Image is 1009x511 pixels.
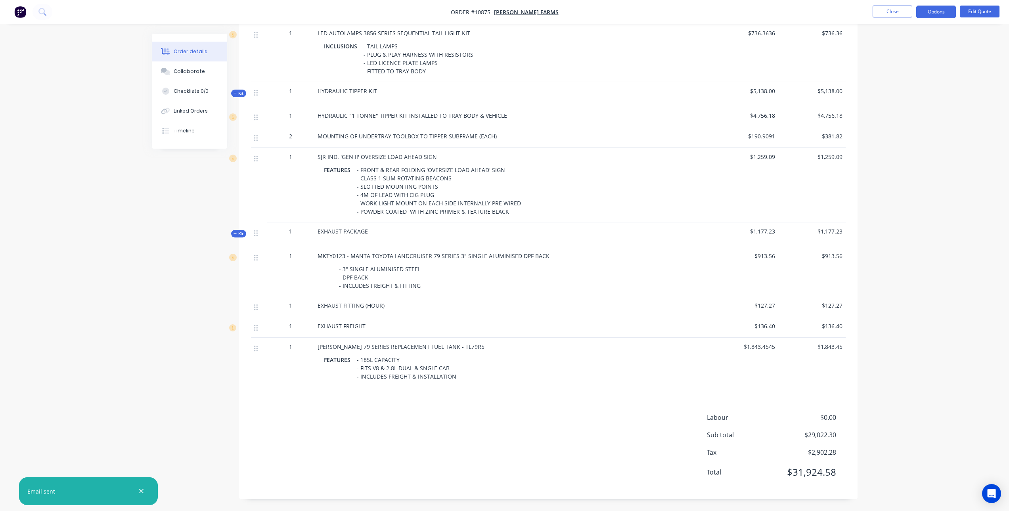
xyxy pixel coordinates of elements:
span: $1,259.09 [714,153,775,161]
span: 2 [289,132,292,140]
button: Timeline [152,121,227,141]
span: $0.00 [777,413,836,422]
div: Open Intercom Messenger [982,484,1001,503]
div: Kit [231,90,246,97]
div: - 185L CAPACITY - FITS V8 & 2.8L DUAL & SNGLE CAB - INCLUDES FREIGHT & INSTALLATION [354,354,460,382]
span: Kit [234,231,244,237]
span: $913.56 [714,252,775,260]
span: $1,843.4545 [714,343,775,351]
span: $1,259.09 [781,153,842,161]
button: Collaborate [152,61,227,81]
span: 1 [289,227,292,235]
span: Sub total [707,430,777,440]
span: $2,902.28 [777,448,836,457]
span: $29,022.30 [777,430,836,440]
span: Tax [707,448,777,457]
span: 1 [289,153,292,161]
img: Factory [14,6,26,18]
span: $5,138.00 [714,87,775,95]
span: $31,924.58 [777,465,836,479]
button: Order details [152,42,227,61]
span: 1 [289,29,292,37]
span: MKTY0123 - MANTA TOYOTA LANDCRUISER 79 SERIES 3" SINGLE ALUMINISED DPF BACK [318,252,549,260]
button: Options [916,6,956,18]
div: - 3" SINGLE ALUMINISED STEEL - DPF BACK - INCLUDES FREIGHT & FITTING [336,263,424,291]
div: INCLUSIONS [324,40,360,52]
span: 1 [289,111,292,120]
div: Collaborate [174,68,205,75]
button: Checklists 0/0 [152,81,227,101]
button: Edit Quote [960,6,999,17]
div: FEATURES [324,164,354,176]
span: $136.40 [781,322,842,330]
span: $736.3636 [714,29,775,37]
span: $4,756.18 [781,111,842,120]
span: 1 [289,343,292,351]
span: $1,843.45 [781,343,842,351]
span: $127.27 [714,301,775,310]
span: 1 [289,322,292,330]
span: $190.9091 [714,132,775,140]
div: Email sent [27,487,55,496]
a: [PERSON_NAME] Farms [494,8,559,16]
span: EXHAUST FREIGHT [318,322,366,330]
span: SJR IND. 'GEN II' OVERSIZE LOAD AHEAD SIGN [318,153,437,161]
span: $127.27 [781,301,842,310]
span: Order #10875 - [451,8,494,16]
span: 1 [289,301,292,310]
span: $5,138.00 [781,87,842,95]
div: Linked Orders [174,107,208,115]
span: $736.36 [781,29,842,37]
button: Close [873,6,912,17]
div: Checklists 0/0 [174,88,209,95]
button: Linked Orders [152,101,227,121]
span: $136.40 [714,322,775,330]
div: FEATURES [324,354,354,366]
div: - FRONT & REAR FOLDING 'OVERSIZE LOAD AHEAD' SIGN - CLASS 1 SLIM ROTATING BEACONS - SLOTTED MOUNT... [354,164,524,217]
span: HYDRAULIC "1 TONNE" TIPPER KIT INSTALLED TO TRAY BODY & VEHICLE [318,112,507,119]
span: LED AUTOLAMPS 3856 SERIES SEQUENTIAL TAIL LIGHT KIT [318,29,470,37]
span: $913.56 [781,252,842,260]
span: Labour [707,413,777,422]
span: 1 [289,252,292,260]
span: $4,756.18 [714,111,775,120]
span: MOUNTING OF UNDERTRAY TOOLBOX TO TIPPER SUBFRAME (EACH) [318,132,497,140]
span: $1,177.23 [714,227,775,235]
span: EXHAUST PACKAGE [318,228,368,235]
span: $381.82 [781,132,842,140]
div: Kit [231,230,246,237]
span: Kit [234,90,244,96]
span: 1 [289,87,292,95]
span: Total [707,467,777,477]
div: Order details [174,48,207,55]
div: - TAIL LAMPS - PLUG & PLAY HARNESS WITH RESISTORS - LED LICENCE PLATE LAMPS - FITTED TO TRAY BODY [360,40,477,77]
span: EXHAUST FITTING (HOUR) [318,302,385,309]
div: Timeline [174,127,195,134]
span: HYDRAULIC TIPPER KIT [318,87,377,95]
span: $1,177.23 [781,227,842,235]
span: [PERSON_NAME] 79 SERIES REPLACEMENT FUEL TANK - TL79R5 [318,343,484,350]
